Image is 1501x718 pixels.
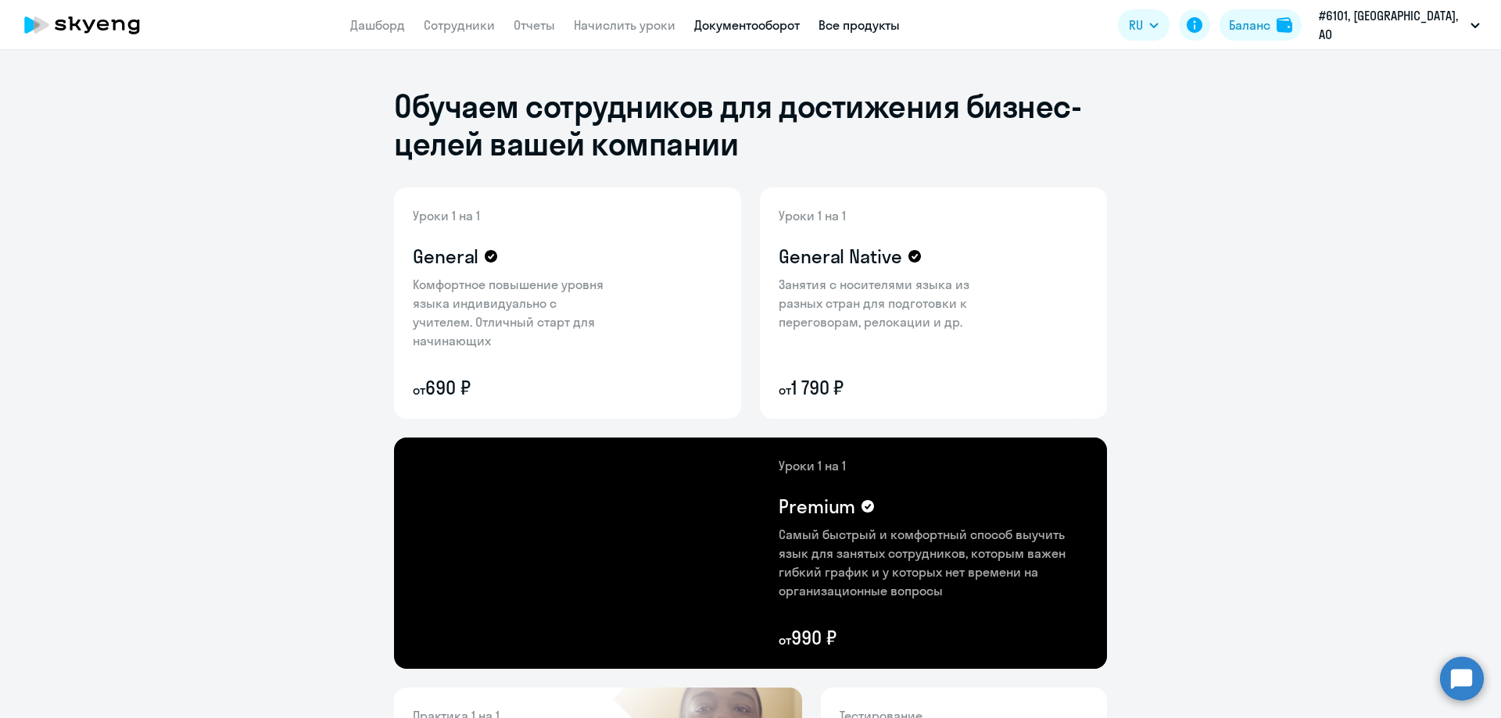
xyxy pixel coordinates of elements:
p: 690 ₽ [413,375,616,400]
p: 990 ₽ [779,625,1088,650]
img: premium-content-bg.png [561,438,1107,669]
button: RU [1118,9,1170,41]
small: от [779,382,791,398]
img: general-content-bg.png [394,188,629,419]
img: general-native-content-bg.png [760,188,1006,419]
button: Балансbalance [1220,9,1302,41]
img: balance [1277,17,1292,33]
a: Документооборот [694,17,800,33]
h4: General [413,244,478,269]
p: Уроки 1 на 1 [779,206,982,225]
p: Занятия с носителями языка из разных стран для подготовки к переговорам, релокации и др. [779,275,982,331]
small: от [779,632,791,648]
button: #6101, [GEOGRAPHIC_DATA], АО [1311,6,1488,44]
p: Уроки 1 на 1 [779,456,1088,475]
small: от [413,382,425,398]
h4: Premium [779,494,855,519]
a: Дашборд [350,17,405,33]
a: Все продукты [819,17,900,33]
a: Отчеты [514,17,555,33]
p: #6101, [GEOGRAPHIC_DATA], АО [1319,6,1464,44]
a: Начислить уроки [574,17,675,33]
p: Комфортное повышение уровня языка индивидуально с учителем. Отличный старт для начинающих [413,275,616,350]
p: Уроки 1 на 1 [413,206,616,225]
div: Баланс [1229,16,1270,34]
p: 1 790 ₽ [779,375,982,400]
span: RU [1129,16,1143,34]
h4: General Native [779,244,902,269]
h1: Обучаем сотрудников для достижения бизнес-целей вашей компании [394,88,1107,163]
p: Самый быстрый и комфортный способ выучить язык для занятых сотрудников, которым важен гибкий граф... [779,525,1088,600]
a: Сотрудники [424,17,495,33]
